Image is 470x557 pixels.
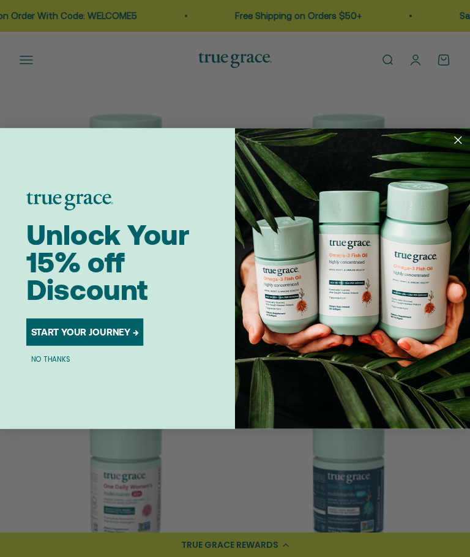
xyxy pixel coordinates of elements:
[235,128,470,429] img: 098727d5-50f8-4f9b-9554-844bb8da1403.jpeg
[26,353,75,364] button: NO THANKS
[26,219,189,305] span: Unlock Your 15% off Discount
[26,318,143,346] button: START YOUR JOURNEY →
[26,192,113,210] img: logo placeholder
[450,132,466,148] button: Close dialog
